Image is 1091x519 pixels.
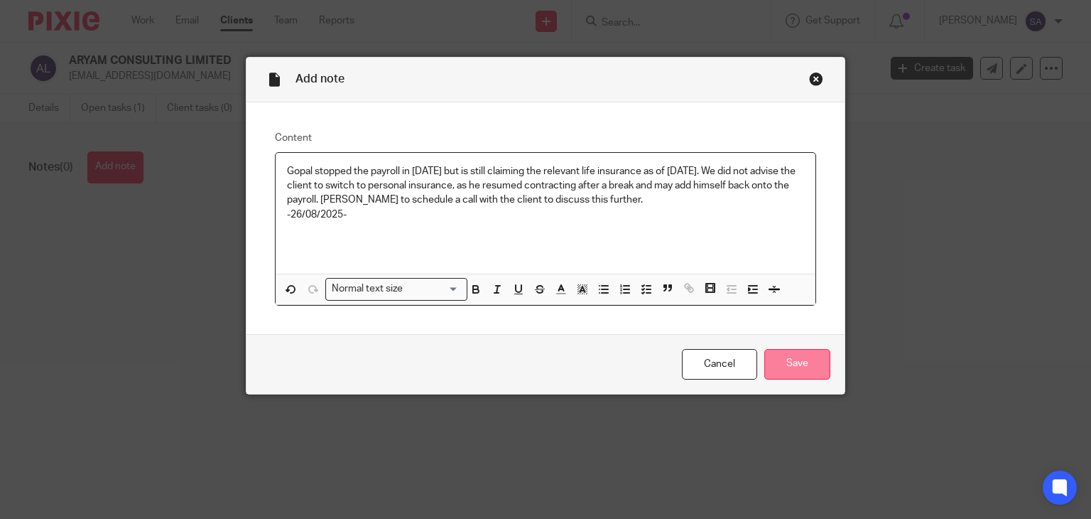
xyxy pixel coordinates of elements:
[329,282,406,296] span: Normal text size
[408,282,459,296] input: Search for option
[287,164,805,208] p: Gopal stopped the payroll in [DATE] but is still claiming the relevant life insurance as of [DATE...
[764,349,830,380] input: Save
[325,278,467,300] div: Search for option
[275,131,817,145] label: Content
[809,72,823,86] div: Close this dialog window
[287,208,805,222] p: -26/08/2025-
[682,349,757,380] a: Cancel
[295,73,344,85] span: Add note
